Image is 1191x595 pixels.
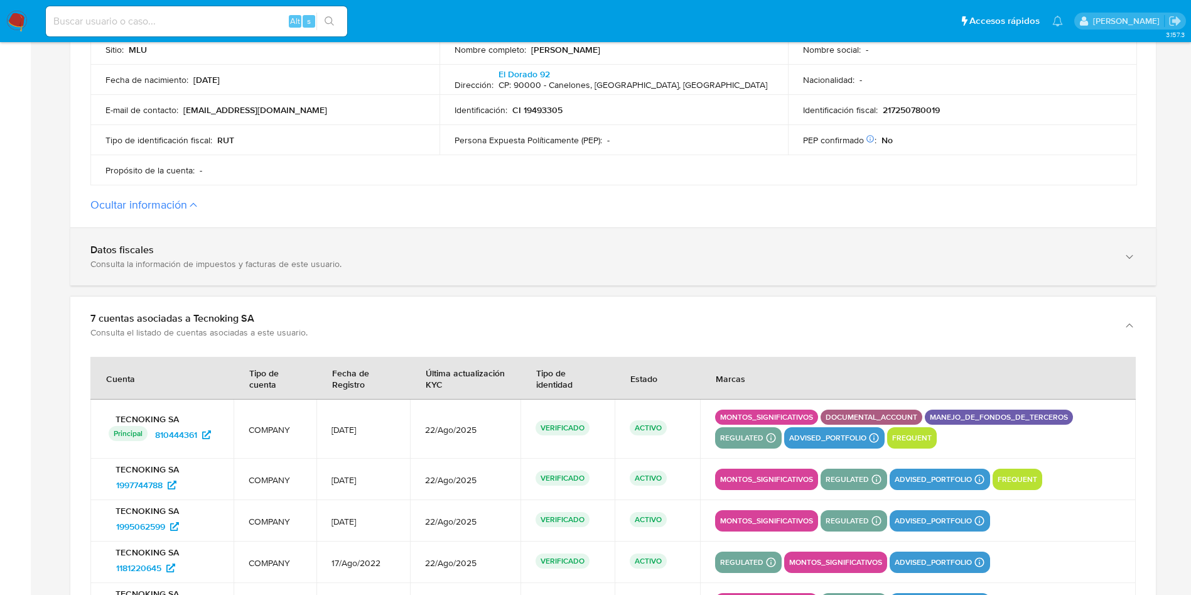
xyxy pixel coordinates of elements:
[1166,30,1185,40] span: 3.157.3
[1093,15,1164,27] p: antonio.rossel@mercadolibre.com
[307,15,311,27] span: s
[316,13,342,30] button: search-icon
[1168,14,1182,28] a: Salir
[969,14,1040,28] span: Accesos rápidos
[1052,16,1063,26] a: Notificaciones
[290,15,300,27] span: Alt
[46,13,347,30] input: Buscar usuario o caso...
